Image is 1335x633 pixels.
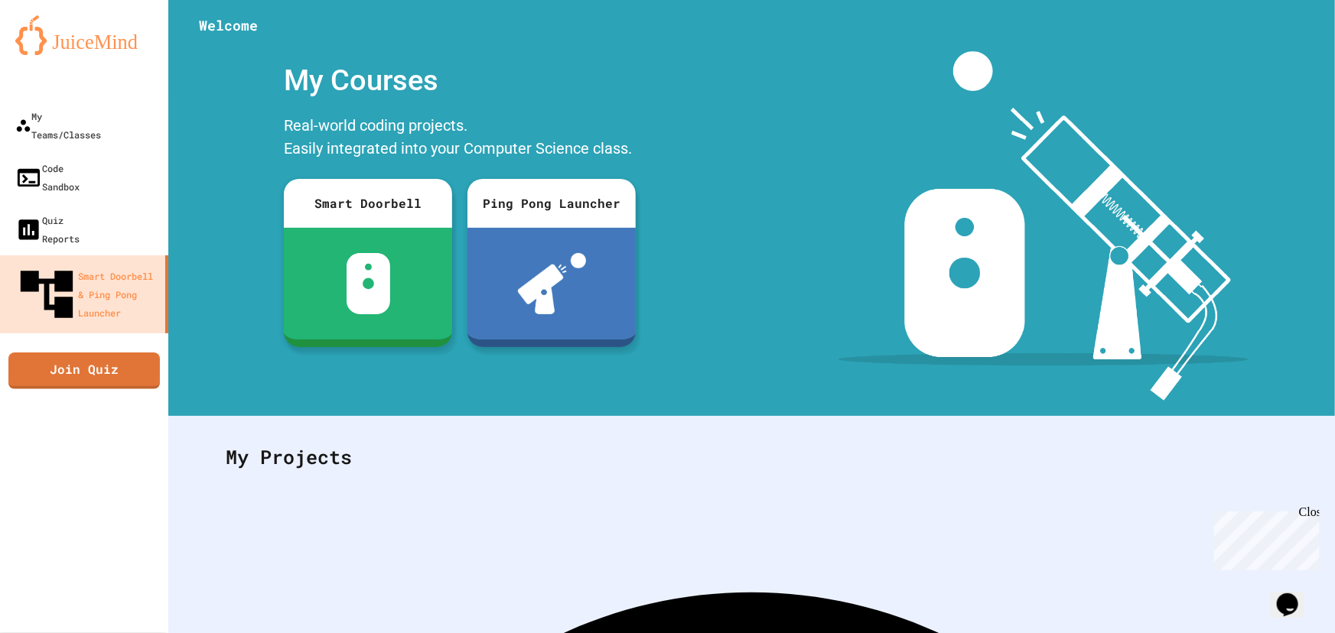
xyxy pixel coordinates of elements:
img: sdb-white.svg [347,253,390,314]
img: logo-orange.svg [15,15,153,55]
div: Quiz Reports [15,211,80,248]
iframe: chat widget [1208,505,1320,570]
a: Join Quiz [8,352,160,389]
div: Code Sandbox [15,159,80,196]
div: Chat with us now!Close [6,6,106,97]
div: Smart Doorbell & Ping Pong Launcher [15,263,159,326]
div: My Courses [276,51,643,110]
iframe: chat widget [1271,572,1320,618]
div: Smart Doorbell [284,179,452,228]
img: banner-image-my-projects.png [838,51,1249,401]
img: ppl-with-ball.png [518,253,586,314]
div: My Teams/Classes [15,107,101,144]
div: My Projects [210,427,1293,487]
div: Real-world coding projects. Easily integrated into your Computer Science class. [276,110,643,167]
div: Ping Pong Launcher [467,179,636,228]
